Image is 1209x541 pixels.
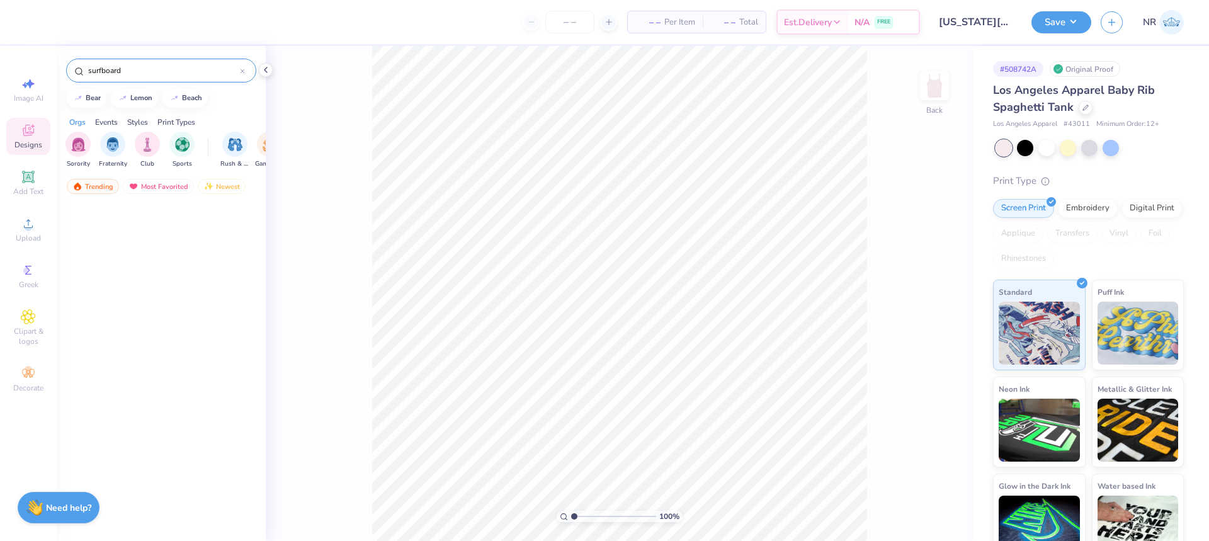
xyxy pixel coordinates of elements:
[545,11,594,33] input: – –
[13,186,43,196] span: Add Text
[220,132,249,169] div: filter for Rush & Bid
[993,83,1155,115] span: Los Angeles Apparel Baby Rib Spaghetti Tank
[135,132,160,169] button: filter button
[14,93,43,103] span: Image AI
[1140,224,1170,243] div: Foil
[993,119,1057,130] span: Los Angeles Apparel
[220,132,249,169] button: filter button
[1143,15,1156,30] span: NR
[664,16,695,29] span: Per Item
[127,117,148,128] div: Styles
[175,137,190,152] img: Sports Image
[173,159,192,169] span: Sports
[929,9,1022,35] input: Untitled Design
[169,132,195,169] div: filter for Sports
[1101,224,1137,243] div: Vinyl
[1143,10,1184,35] a: NR
[14,140,42,150] span: Designs
[99,132,127,169] button: filter button
[72,182,82,191] img: trending.gif
[123,179,194,194] div: Most Favorited
[67,159,90,169] span: Sorority
[1050,61,1120,77] div: Original Proof
[157,117,195,128] div: Print Types
[65,132,91,169] div: filter for Sorority
[993,199,1054,218] div: Screen Print
[135,132,160,169] div: filter for Club
[999,479,1070,493] span: Glow in the Dark Ink
[877,18,890,26] span: FREE
[99,159,127,169] span: Fraternity
[19,280,38,290] span: Greek
[118,94,128,102] img: trend_line.gif
[203,182,213,191] img: Newest.gif
[710,16,735,29] span: – –
[95,117,118,128] div: Events
[1031,11,1091,33] button: Save
[1121,199,1183,218] div: Digital Print
[993,249,1054,268] div: Rhinestones
[71,137,86,152] img: Sorority Image
[169,132,195,169] button: filter button
[255,159,284,169] span: Game Day
[86,94,101,101] div: bear
[87,64,240,77] input: Try "Alpha"
[999,285,1032,299] span: Standard
[999,302,1080,365] img: Standard
[69,117,86,128] div: Orgs
[739,16,758,29] span: Total
[926,105,943,116] div: Back
[228,137,242,152] img: Rush & Bid Image
[993,174,1184,188] div: Print Type
[1047,224,1098,243] div: Transfers
[46,502,91,514] strong: Need help?
[106,137,120,152] img: Fraternity Image
[162,89,208,108] button: beach
[999,382,1030,396] span: Neon Ink
[659,511,679,522] span: 100 %
[1098,302,1179,365] img: Puff Ink
[854,16,870,29] span: N/A
[220,159,249,169] span: Rush & Bid
[66,89,106,108] button: bear
[198,179,246,194] div: Newest
[111,89,158,108] button: lemon
[1159,10,1184,35] img: Niki Roselle Tendencia
[255,132,284,169] button: filter button
[784,16,832,29] span: Est. Delivery
[67,179,119,194] div: Trending
[128,182,139,191] img: most_fav.gif
[1098,285,1124,299] span: Puff Ink
[1098,382,1172,396] span: Metallic & Glitter Ink
[6,326,50,346] span: Clipart & logos
[140,137,154,152] img: Club Image
[635,16,661,29] span: – –
[130,94,152,101] div: lemon
[169,94,179,102] img: trend_line.gif
[263,137,277,152] img: Game Day Image
[13,383,43,393] span: Decorate
[73,94,83,102] img: trend_line.gif
[255,132,284,169] div: filter for Game Day
[99,132,127,169] div: filter for Fraternity
[65,132,91,169] button: filter button
[16,233,41,243] span: Upload
[1096,119,1159,130] span: Minimum Order: 12 +
[1064,119,1090,130] span: # 43011
[1058,199,1118,218] div: Embroidery
[140,159,154,169] span: Club
[1098,479,1155,493] span: Water based Ink
[182,94,202,101] div: beach
[993,224,1043,243] div: Applique
[1098,399,1179,462] img: Metallic & Glitter Ink
[993,61,1043,77] div: # 508742A
[922,73,947,98] img: Back
[999,399,1080,462] img: Neon Ink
